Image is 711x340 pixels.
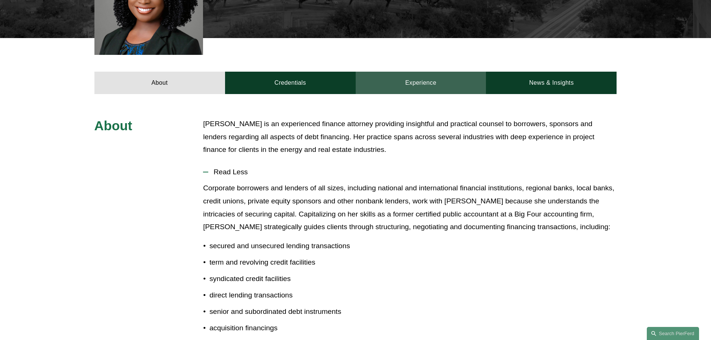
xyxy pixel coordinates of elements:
[209,322,617,335] p: acquisition financings
[208,168,617,176] span: Read Less
[94,118,132,133] span: About
[647,327,699,340] a: Search this site
[209,256,617,269] p: term and revolving credit facilities
[209,289,617,302] p: direct lending transactions
[209,272,617,286] p: syndicated credit facilities
[203,182,617,233] p: Corporate borrowers and lenders of all sizes, including national and international financial inst...
[203,162,617,182] button: Read Less
[94,72,225,94] a: About
[209,240,617,253] p: secured and unsecured lending transactions
[209,305,617,318] p: senior and subordinated debt instruments
[356,72,486,94] a: Experience
[486,72,617,94] a: News & Insights
[225,72,356,94] a: Credentials
[203,118,617,156] p: [PERSON_NAME] is an experienced finance attorney providing insightful and practical counsel to bo...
